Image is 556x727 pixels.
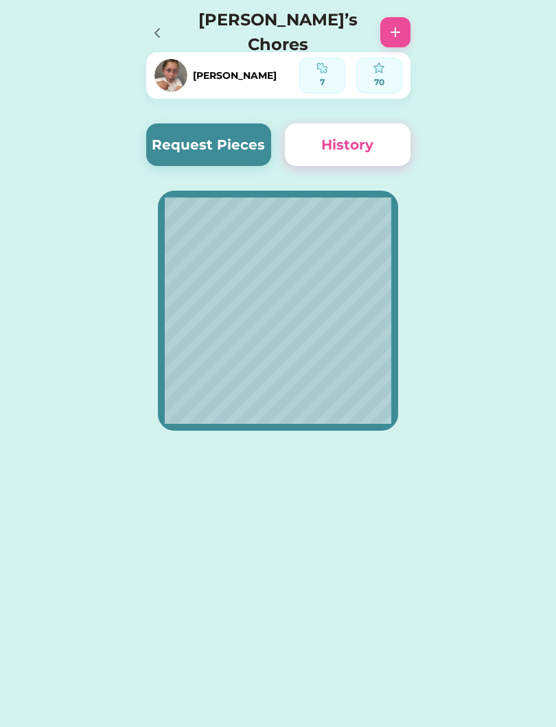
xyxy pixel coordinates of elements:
div: 7 [304,76,340,88]
button: History [285,123,410,166]
h4: [PERSON_NAME]’s Chores [190,8,367,57]
img: add%201.svg [387,24,404,40]
button: Request Pieces [146,123,272,166]
div: 70 [361,76,397,88]
div: [PERSON_NAME] [193,69,277,83]
img: interface-favorite-star--reward-rating-rate-social-star-media-favorite-like-stars.svg [373,62,384,73]
img: https%3A%2F%2F1dfc823d71cc564f25c7cc035732a2d8.cdn.bubble.io%2Ff1752064381002x672006470906129000%... [154,59,187,92]
img: programming-module-puzzle-1--code-puzzle-module-programming-plugin-piece.svg [316,62,327,73]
